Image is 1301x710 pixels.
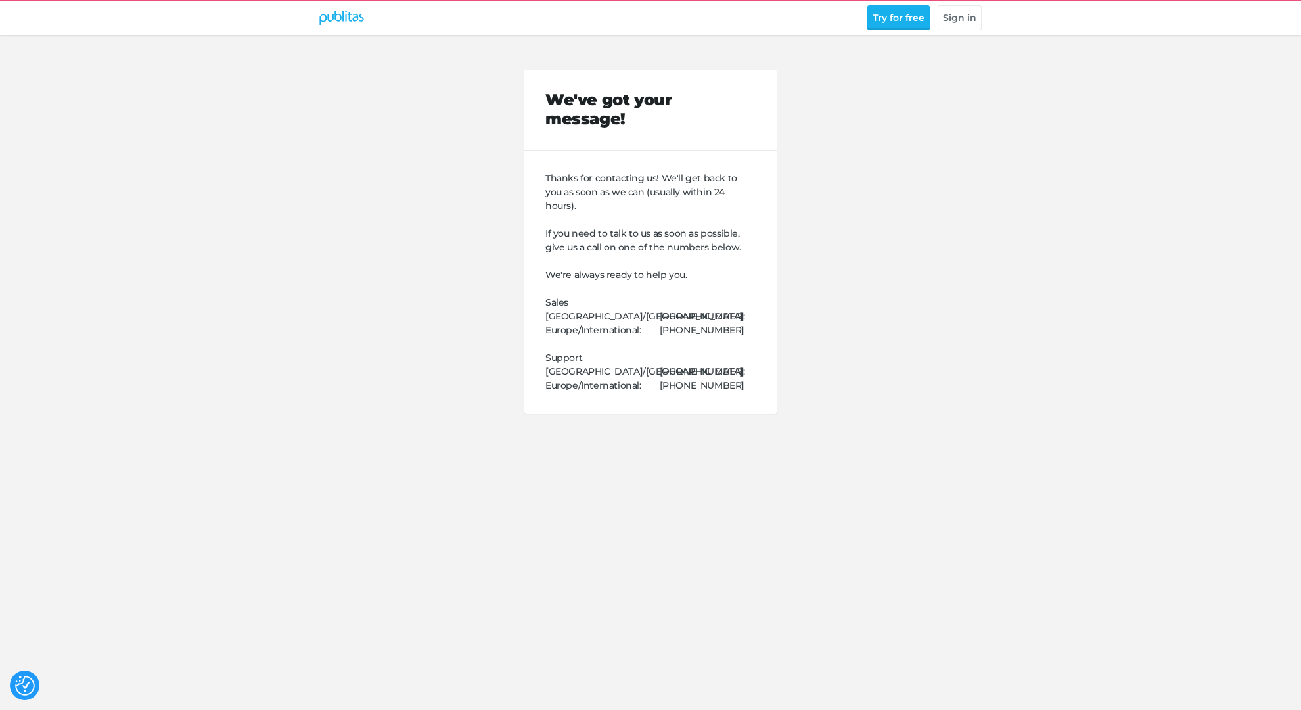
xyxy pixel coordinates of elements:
button: Cookie Settings [15,676,35,696]
span: [GEOGRAPHIC_DATA]/[GEOGRAPHIC_DATA] : [545,365,657,379]
span: Europe/International : [545,379,657,392]
div: Thanks for contacting us! We'll get back to you as soon as we can (usually within 24 hours). [545,172,756,213]
button: Sign in [938,5,982,30]
div: We're always ready to help you. [545,268,756,282]
a: [PHONE_NUMBER] [660,379,744,391]
h2: We've got your message! [545,91,756,129]
strong: Sales [545,296,568,308]
div: If you need to talk to us as soon as possible, give us a call on one of the numbers below. [545,227,756,254]
a: [PHONE_NUMBER] [660,324,744,336]
a: [PHONE_NUMBER] [660,366,744,377]
strong: Support [545,352,582,364]
a: [PHONE_NUMBER] [660,310,744,322]
button: Try for free [867,5,930,30]
span: Europe/International : [545,323,657,337]
img: Revisit consent button [15,676,35,696]
span: [GEOGRAPHIC_DATA]/[GEOGRAPHIC_DATA] : [545,310,657,323]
